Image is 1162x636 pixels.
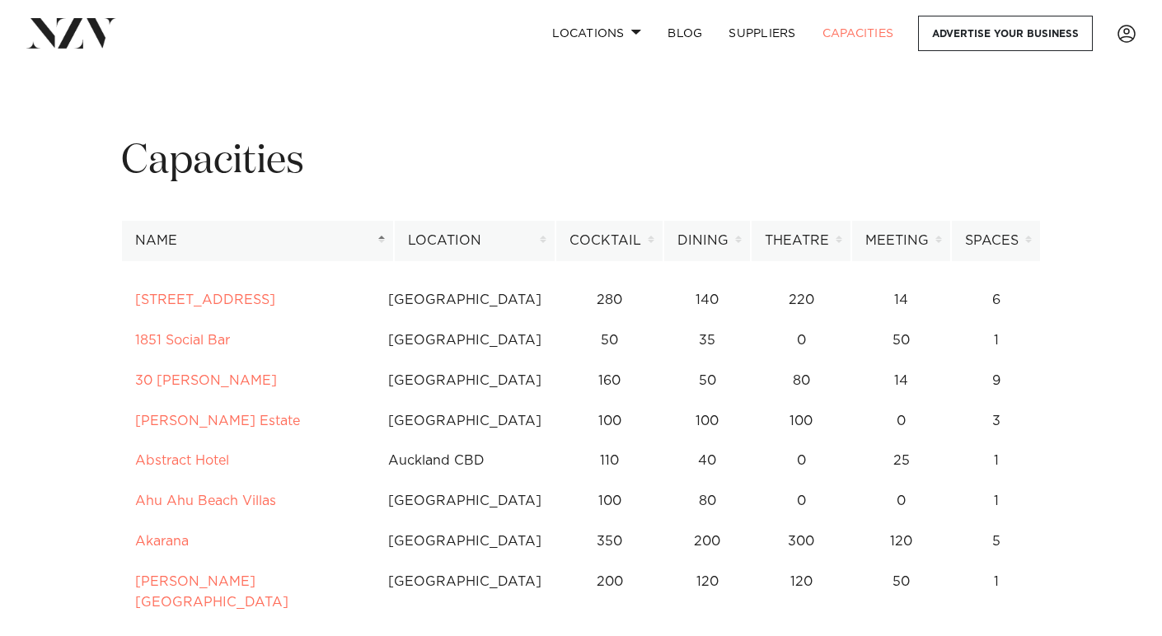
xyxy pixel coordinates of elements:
[555,481,663,521] td: 100
[951,221,1041,261] th: Spaces: activate to sort column ascending
[555,320,663,361] td: 50
[135,535,189,548] a: Akarana
[851,401,951,442] td: 0
[374,521,555,562] td: [GEOGRAPHIC_DATA]
[374,401,555,442] td: [GEOGRAPHIC_DATA]
[135,414,300,428] a: [PERSON_NAME] Estate
[663,401,751,442] td: 100
[951,441,1041,481] td: 1
[951,361,1041,401] td: 9
[851,441,951,481] td: 25
[951,562,1041,623] td: 1
[951,521,1041,562] td: 5
[715,16,808,51] a: SUPPLIERS
[809,16,907,51] a: Capacities
[751,320,851,361] td: 0
[135,454,229,467] a: Abstract Hotel
[851,320,951,361] td: 50
[663,481,751,521] td: 80
[851,481,951,521] td: 0
[135,334,230,347] a: 1851 Social Bar
[663,521,751,562] td: 200
[539,16,654,51] a: Locations
[918,16,1093,51] a: Advertise your business
[135,293,275,306] a: [STREET_ADDRESS]
[555,221,663,261] th: Cocktail: activate to sort column ascending
[121,136,1041,188] h1: Capacities
[751,401,851,442] td: 100
[751,481,851,521] td: 0
[374,280,555,320] td: [GEOGRAPHIC_DATA]
[374,562,555,623] td: [GEOGRAPHIC_DATA]
[654,16,715,51] a: BLOG
[951,481,1041,521] td: 1
[374,320,555,361] td: [GEOGRAPHIC_DATA]
[374,481,555,521] td: [GEOGRAPHIC_DATA]
[663,562,751,623] td: 120
[663,280,751,320] td: 140
[751,562,851,623] td: 120
[374,441,555,481] td: Auckland CBD
[555,562,663,623] td: 200
[851,221,951,261] th: Meeting: activate to sort column ascending
[663,320,751,361] td: 35
[751,441,851,481] td: 0
[555,280,663,320] td: 280
[121,221,394,261] th: Name: activate to sort column descending
[26,18,116,48] img: nzv-logo.png
[951,401,1041,442] td: 3
[851,521,951,562] td: 120
[751,280,851,320] td: 220
[374,361,555,401] td: [GEOGRAPHIC_DATA]
[663,441,751,481] td: 40
[555,401,663,442] td: 100
[555,361,663,401] td: 160
[851,280,951,320] td: 14
[751,221,851,261] th: Theatre: activate to sort column ascending
[663,221,751,261] th: Dining: activate to sort column ascending
[663,361,751,401] td: 50
[751,361,851,401] td: 80
[851,361,951,401] td: 14
[951,280,1041,320] td: 6
[135,494,276,507] a: Ahu Ahu Beach Villas
[555,441,663,481] td: 110
[555,521,663,562] td: 350
[135,374,277,387] a: 30 [PERSON_NAME]
[751,521,851,562] td: 300
[135,575,288,609] a: [PERSON_NAME][GEOGRAPHIC_DATA]
[394,221,555,261] th: Location: activate to sort column ascending
[951,320,1041,361] td: 1
[851,562,951,623] td: 50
